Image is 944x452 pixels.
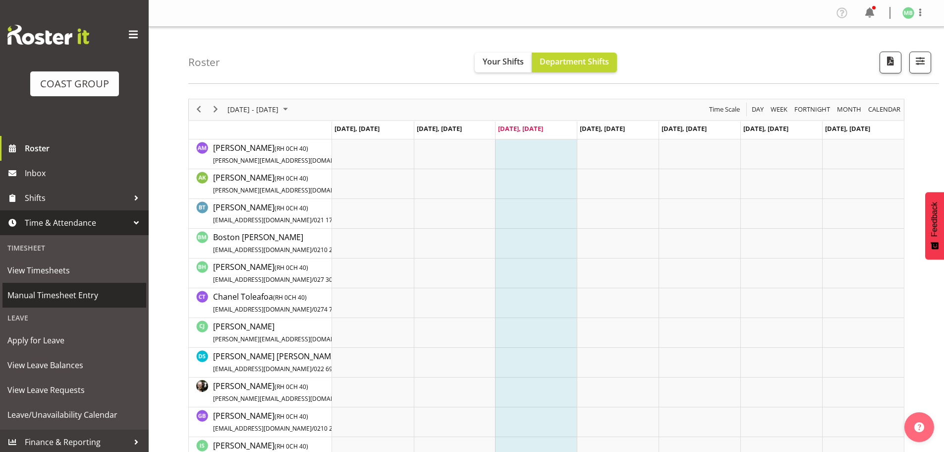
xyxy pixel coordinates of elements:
[2,402,146,427] a: Leave/Unavailability Calendar
[277,263,289,272] span: RH 0
[189,258,332,288] td: Bryan Humprhries resource
[275,442,308,451] span: ( CH 40)
[213,351,372,374] span: [PERSON_NAME] [PERSON_NAME]
[314,216,351,224] span: 021 174 3407
[213,335,358,343] span: [PERSON_NAME][EMAIL_ADDRESS][DOMAIN_NAME]
[40,76,109,91] div: COAST GROUP
[213,410,355,433] span: [PERSON_NAME]
[189,169,332,199] td: Angela Kerrigan resource
[25,435,129,450] span: Finance & Reporting
[2,308,146,328] div: Leave
[25,191,129,205] span: Shifts
[192,103,206,116] button: Previous
[662,124,707,133] span: [DATE], [DATE]
[213,172,394,195] a: [PERSON_NAME](RH 0CH 40)[PERSON_NAME][EMAIL_ADDRESS][DOMAIN_NAME]
[213,275,312,284] span: [EMAIL_ADDRESS][DOMAIN_NAME]
[213,305,312,314] span: [EMAIL_ADDRESS][DOMAIN_NAME]
[213,350,372,374] a: [PERSON_NAME] [PERSON_NAME][EMAIL_ADDRESS][DOMAIN_NAME]/022 695 2670
[25,141,144,156] span: Roster
[314,246,355,254] span: 0210 289 5915
[275,412,308,421] span: ( CH 40)
[213,424,312,433] span: [EMAIL_ADDRESS][DOMAIN_NAME]
[275,204,308,212] span: ( CH 40)
[925,192,944,259] button: Feedback - Show survey
[213,142,398,166] a: [PERSON_NAME](RH 0CH 40)[PERSON_NAME][EMAIL_ADDRESS][DOMAIN_NAME]
[314,424,355,433] span: 0210 261 1155
[540,56,609,67] span: Department Shifts
[483,56,524,67] span: Your Shifts
[417,124,462,133] span: [DATE], [DATE]
[189,407,332,437] td: Gene Burton resource
[275,383,308,391] span: ( CH 40)
[209,103,222,116] button: Next
[213,246,312,254] span: [EMAIL_ADDRESS][DOMAIN_NAME]
[770,103,788,116] span: Week
[902,7,914,19] img: mike-bullock1158.jpg
[580,124,625,133] span: [DATE], [DATE]
[207,99,224,120] div: next period
[708,103,742,116] button: Time Scale
[7,263,141,278] span: View Timesheets
[314,305,351,314] span: 0274 748 935
[498,124,543,133] span: [DATE], [DATE]
[213,321,398,344] span: [PERSON_NAME]
[213,261,351,284] span: [PERSON_NAME]
[213,291,351,314] span: Chanel Toleafoa
[7,333,141,348] span: Apply for Leave
[213,202,351,225] span: [PERSON_NAME]
[277,442,289,451] span: RH 0
[743,124,788,133] span: [DATE], [DATE]
[2,378,146,402] a: View Leave Requests
[314,365,351,373] span: 022 695 2670
[189,139,332,169] td: Andrew McFadzean resource
[226,103,292,116] button: October 2025
[7,358,141,373] span: View Leave Balances
[930,202,939,237] span: Feedback
[213,201,351,225] a: [PERSON_NAME](RH 0CH 40)[EMAIL_ADDRESS][DOMAIN_NAME]/021 174 3407
[2,238,146,258] div: Timesheet
[312,424,314,433] span: /
[25,215,129,230] span: Time & Attendance
[835,103,863,116] button: Timeline Month
[314,275,351,284] span: 027 309 9306
[25,166,144,181] span: Inbox
[277,383,289,391] span: RH 0
[334,124,380,133] span: [DATE], [DATE]
[277,204,289,212] span: RH 0
[226,103,279,116] span: [DATE] - [DATE]
[7,407,141,422] span: Leave/Unavailability Calendar
[825,124,870,133] span: [DATE], [DATE]
[213,365,312,373] span: [EMAIL_ADDRESS][DOMAIN_NAME]
[793,103,831,116] span: Fortnight
[867,103,902,116] button: Month
[213,394,358,403] span: [PERSON_NAME][EMAIL_ADDRESS][DOMAIN_NAME]
[2,328,146,353] a: Apply for Leave
[273,293,307,302] span: ( CH 40)
[189,318,332,348] td: Craig Jenkins resource
[7,288,141,303] span: Manual Timesheet Entry
[213,231,355,255] a: Boston [PERSON_NAME][EMAIL_ADDRESS][DOMAIN_NAME]/0210 289 5915
[189,348,332,378] td: Darren Shiu Lun Lau resource
[213,381,394,403] span: [PERSON_NAME]
[7,25,89,45] img: Rosterit website logo
[277,412,289,421] span: RH 0
[769,103,789,116] button: Timeline Week
[751,103,765,116] span: Day
[880,52,901,73] button: Download a PDF of the roster according to the set date range.
[836,103,862,116] span: Month
[213,410,355,434] a: [PERSON_NAME](RH 0CH 40)[EMAIL_ADDRESS][DOMAIN_NAME]/0210 261 1155
[189,378,332,407] td: Dayle Eathorne resource
[224,99,294,120] div: Sep 29 - Oct 05, 2025
[275,144,308,153] span: ( CH 40)
[914,422,924,432] img: help-xxl-2.png
[750,103,766,116] button: Timeline Day
[312,216,314,224] span: /
[793,103,832,116] button: Fortnight
[475,53,532,72] button: Your Shifts
[277,174,289,183] span: RH 0
[213,186,358,194] span: [PERSON_NAME][EMAIL_ADDRESS][DOMAIN_NAME]
[275,293,288,302] span: RH 0
[213,156,358,165] span: [PERSON_NAME][EMAIL_ADDRESS][DOMAIN_NAME]
[275,174,308,183] span: ( CH 40)
[277,144,289,153] span: RH 0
